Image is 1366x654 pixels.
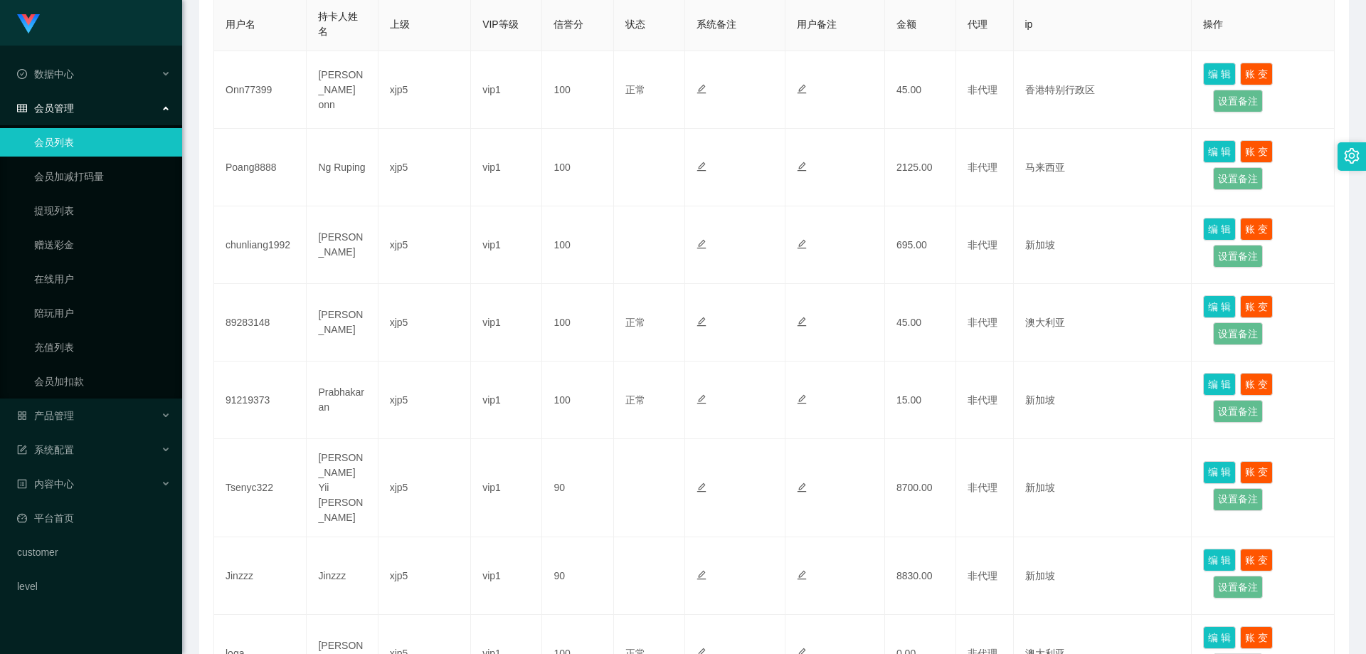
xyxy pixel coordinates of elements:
[885,537,956,615] td: 8830.00
[697,19,736,30] span: 系统备注
[625,84,645,95] span: 正常
[378,51,471,129] td: xjp5
[17,14,40,34] img: logo.9652507e.png
[1213,90,1263,112] button: 设置备注
[1014,362,1192,439] td: 新加坡
[471,537,542,615] td: vip1
[697,482,706,492] i: 图标: edit
[554,19,583,30] span: 信誉分
[1240,373,1273,396] button: 账 变
[17,69,27,79] i: 图标: check-circle-o
[307,51,378,129] td: [PERSON_NAME] onn
[17,478,74,490] span: 内容中心
[214,129,307,206] td: Poang8888
[542,537,613,615] td: 90
[1014,206,1192,284] td: 新加坡
[542,284,613,362] td: 100
[1213,167,1263,190] button: 设置备注
[1014,537,1192,615] td: 新加坡
[542,362,613,439] td: 100
[307,206,378,284] td: [PERSON_NAME]
[378,206,471,284] td: xjp5
[885,206,956,284] td: 695.00
[1213,400,1263,423] button: 设置备注
[968,162,997,173] span: 非代理
[1203,549,1236,571] button: 编 辑
[226,19,255,30] span: 用户名
[17,504,171,532] a: 图标: dashboard平台首页
[968,317,997,328] span: 非代理
[471,206,542,284] td: vip1
[1014,51,1192,129] td: 香港特别行政区
[471,129,542,206] td: vip1
[214,206,307,284] td: chunliang1992
[17,102,74,114] span: 会员管理
[378,537,471,615] td: xjp5
[968,394,997,406] span: 非代理
[17,411,27,421] i: 图标: appstore-o
[34,299,171,327] a: 陪玩用户
[697,84,706,94] i: 图标: edit
[885,439,956,537] td: 8700.00
[1203,63,1236,85] button: 编 辑
[378,284,471,362] td: xjp5
[797,162,807,172] i: 图标: edit
[625,19,645,30] span: 状态
[1203,461,1236,484] button: 编 辑
[1240,63,1273,85] button: 账 变
[1240,549,1273,571] button: 账 变
[1240,218,1273,241] button: 账 变
[17,538,171,566] a: customer
[968,19,988,30] span: 代理
[214,284,307,362] td: 89283148
[1213,576,1263,598] button: 设置备注
[1203,140,1236,163] button: 编 辑
[34,128,171,157] a: 会员列表
[378,439,471,537] td: xjp5
[797,570,807,580] i: 图标: edit
[17,103,27,113] i: 图标: table
[1240,626,1273,649] button: 账 变
[797,482,807,492] i: 图标: edit
[378,129,471,206] td: xjp5
[17,444,74,455] span: 系统配置
[885,129,956,206] td: 2125.00
[482,19,519,30] span: VIP等级
[1240,295,1273,318] button: 账 变
[697,162,706,172] i: 图标: edit
[968,482,997,493] span: 非代理
[17,445,27,455] i: 图标: form
[1014,439,1192,537] td: 新加坡
[1014,129,1192,206] td: 马来西亚
[1203,373,1236,396] button: 编 辑
[1203,19,1223,30] span: 操作
[17,410,74,421] span: 产品管理
[34,367,171,396] a: 会员加扣款
[214,51,307,129] td: Onn77399
[214,537,307,615] td: Jinzzz
[625,394,645,406] span: 正常
[1203,626,1236,649] button: 编 辑
[17,479,27,489] i: 图标: profile
[797,19,837,30] span: 用户备注
[968,239,997,250] span: 非代理
[697,239,706,249] i: 图标: edit
[307,537,378,615] td: Jinzzz
[378,362,471,439] td: xjp5
[968,84,997,95] span: 非代理
[797,317,807,327] i: 图标: edit
[1203,218,1236,241] button: 编 辑
[797,84,807,94] i: 图标: edit
[390,19,410,30] span: 上级
[1240,461,1273,484] button: 账 变
[1014,284,1192,362] td: 澳大利亚
[34,162,171,191] a: 会员加减打码量
[625,317,645,328] span: 正常
[968,570,997,581] span: 非代理
[307,439,378,537] td: [PERSON_NAME] Yii [PERSON_NAME]
[885,362,956,439] td: 15.00
[1025,19,1033,30] span: ip
[1344,148,1360,164] i: 图标: setting
[307,284,378,362] td: [PERSON_NAME]
[797,394,807,404] i: 图标: edit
